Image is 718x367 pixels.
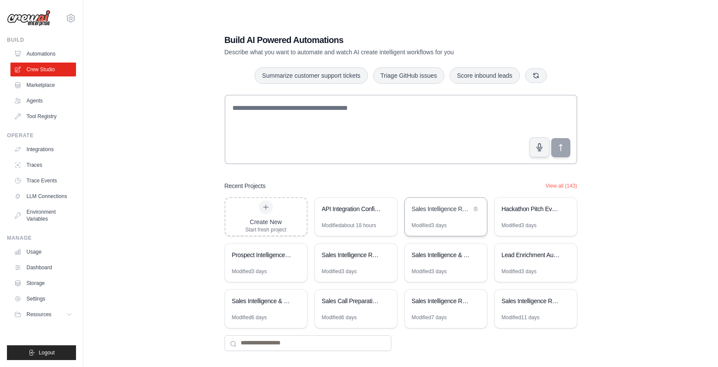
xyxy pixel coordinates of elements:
div: Modified about 18 hours [322,222,376,229]
div: Hackathon Pitch Evaluator [502,205,561,213]
a: Dashboard [10,261,76,274]
div: Start fresh project [245,226,287,233]
div: Create New [245,218,287,226]
div: Modified 3 days [322,268,357,275]
img: Logo [7,10,50,26]
iframe: Chat Widget [675,325,718,367]
div: Modified 3 days [502,268,537,275]
a: Usage [10,245,76,259]
a: Agents [10,94,76,108]
div: Prospect Intelligence & Sales Report Generator [232,251,291,259]
div: Modified 3 days [232,268,267,275]
span: Logout [39,349,55,356]
div: Modified 6 days [232,314,267,321]
a: Settings [10,292,76,306]
div: Sales Intelligence Research Automation [322,251,381,259]
div: Modified 7 days [412,314,447,321]
button: Delete project [471,205,480,213]
p: Describe what you want to automate and watch AI create intelligent workflows for you [225,48,516,56]
div: Sales Intelligence & Prospect Research Automation [232,297,291,305]
div: Build [7,36,76,43]
h3: Recent Projects [225,182,266,190]
div: Modified 6 days [322,314,357,321]
div: Sales Intelligence & Call Preparation [412,251,471,259]
button: View all (143) [546,182,577,189]
a: Automations [10,47,76,61]
button: Triage GitHub issues [373,67,444,84]
h1: Build AI Powered Automations [225,34,516,46]
a: Marketplace [10,78,76,92]
div: Sales Intelligence Research Automation [502,297,561,305]
div: Modified 3 days [412,222,447,229]
div: Operate [7,132,76,139]
button: Resources [10,307,76,321]
a: Storage [10,276,76,290]
div: Sales Intelligence Research Automation [412,297,471,305]
a: Tool Registry [10,109,76,123]
span: Resources [26,311,51,318]
div: Manage [7,235,76,241]
div: Sales Call Preparation Intelligence [322,297,381,305]
a: Environment Variables [10,205,76,226]
div: Lead Enrichment Automation [502,251,561,259]
div: Modified 3 days [412,268,447,275]
a: LLM Connections [10,189,76,203]
button: Get new suggestions [525,68,547,83]
a: Traces [10,158,76,172]
a: Trace Events [10,174,76,188]
button: Score inbound leads [450,67,520,84]
a: Integrations [10,142,76,156]
div: Modified 3 days [502,222,537,229]
div: API Integration Configuration Generator [322,205,381,213]
div: Modified 11 days [502,314,539,321]
button: Summarize customer support tickets [255,67,367,84]
div: Sales Intelligence Research Automation [412,205,471,213]
button: Logout [7,345,76,360]
a: Crew Studio [10,63,76,76]
button: Click to speak your automation idea [529,137,549,157]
